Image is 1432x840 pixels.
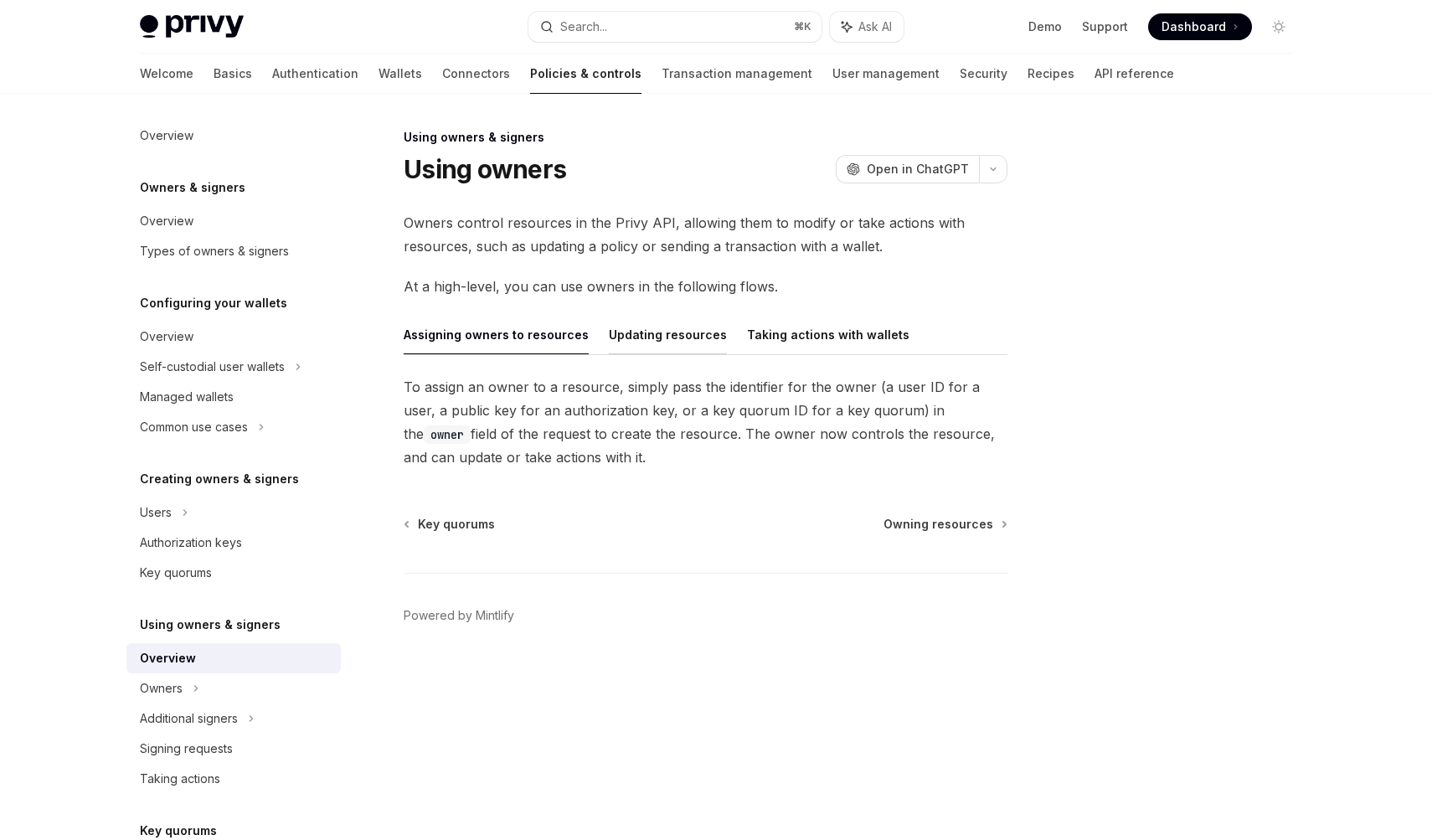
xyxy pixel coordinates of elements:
span: Open in ChatGPT [867,161,969,178]
span: Ask AI [858,18,892,35]
a: API reference [1095,54,1174,94]
button: Search...⌘K [528,12,822,42]
div: Authorization keys [140,533,242,553]
div: Taking actions [140,769,220,789]
button: Assigning owners to resources [404,315,589,354]
span: At a high-level, you can use owners in the following flows. [404,275,1007,298]
a: Overview [126,322,341,352]
span: Owning resources [883,516,993,533]
button: Ask AI [830,12,904,42]
h5: Owners & signers [140,178,245,198]
a: Wallets [379,54,422,94]
div: Overview [140,648,196,668]
div: Common use cases [140,417,248,437]
div: Overview [140,126,193,146]
div: Managed wallets [140,387,234,407]
a: Connectors [442,54,510,94]
div: Overview [140,327,193,347]
div: Types of owners & signers [140,241,289,261]
a: Types of owners & signers [126,236,341,266]
a: Dashboard [1148,13,1252,40]
button: Updating resources [609,315,727,354]
button: Taking actions with wallets [747,315,909,354]
a: Welcome [140,54,193,94]
a: Authorization keys [126,528,341,558]
a: Authentication [272,54,358,94]
a: Security [960,54,1007,94]
div: Overview [140,211,193,231]
a: Transaction management [662,54,812,94]
a: Key quorums [405,516,495,533]
span: Key quorums [418,516,495,533]
a: User management [832,54,940,94]
button: Toggle dark mode [1265,13,1292,40]
button: Open in ChatGPT [836,155,979,183]
a: Taking actions [126,764,341,794]
a: Signing requests [126,734,341,764]
h5: Using owners & signers [140,615,281,635]
div: Owners [140,678,183,698]
a: Support [1082,18,1128,35]
a: Policies & controls [530,54,641,94]
a: Key quorums [126,558,341,588]
div: Using owners & signers [404,129,1007,146]
span: Owners control resources in the Privy API, allowing them to modify or take actions with resources... [404,211,1007,258]
a: Demo [1028,18,1062,35]
div: Users [140,502,172,523]
a: Recipes [1028,54,1074,94]
a: Overview [126,121,341,151]
img: light logo [140,15,244,39]
span: ⌘ K [794,20,811,33]
code: owner [424,425,471,444]
span: To assign an owner to a resource, simply pass the identifier for the owner (a user ID for a user,... [404,375,1007,469]
div: Key quorums [140,563,212,583]
span: Dashboard [1162,18,1226,35]
div: Search... [560,17,607,37]
a: Overview [126,643,341,673]
a: Managed wallets [126,382,341,412]
a: Owning resources [883,516,1006,533]
a: Overview [126,206,341,236]
a: Basics [214,54,252,94]
a: Powered by Mintlify [404,607,514,624]
div: Self-custodial user wallets [140,357,285,377]
h5: Creating owners & signers [140,469,299,489]
div: Additional signers [140,709,238,729]
h1: Using owners [404,154,566,184]
div: Signing requests [140,739,233,759]
h5: Configuring your wallets [140,293,287,313]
